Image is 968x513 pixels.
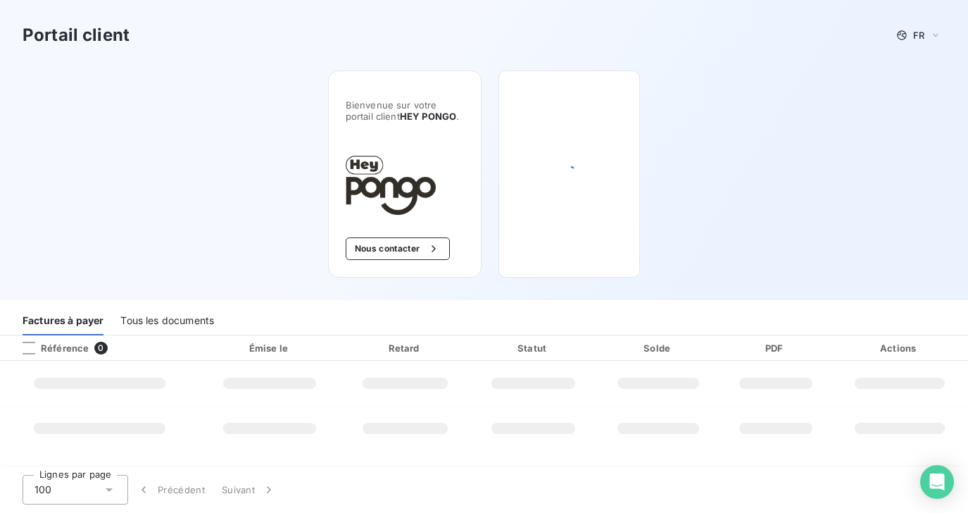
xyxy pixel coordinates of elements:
[920,465,954,499] div: Open Intercom Messenger
[834,341,965,355] div: Actions
[346,156,436,215] img: Company logo
[343,341,467,355] div: Retard
[213,475,284,505] button: Suivant
[346,99,464,122] span: Bienvenue sur votre portail client .
[346,237,450,260] button: Nous contacter
[723,341,829,355] div: PDF
[128,475,213,505] button: Précédent
[34,483,51,497] span: 100
[23,23,130,48] h3: Portail client
[473,341,594,355] div: Statut
[23,306,103,335] div: Factures à payer
[400,111,456,122] span: HEY PONGO
[600,341,717,355] div: Solde
[202,341,337,355] div: Émise le
[94,342,107,354] span: 0
[913,30,924,41] span: FR
[120,306,214,335] div: Tous les documents
[11,342,89,354] div: Référence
